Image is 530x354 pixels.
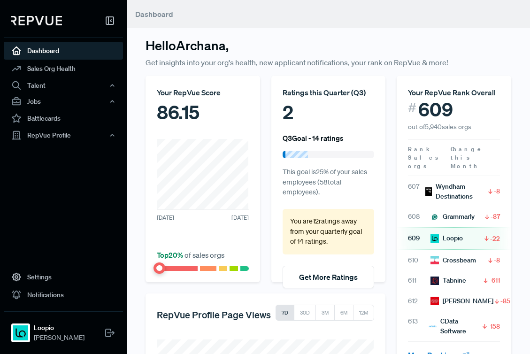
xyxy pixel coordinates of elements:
a: Settings [4,268,123,286]
span: 610 [408,255,430,265]
span: Top 20 % [157,250,184,260]
span: [DATE] [231,214,249,222]
span: out of 5,940 sales orgs [408,123,471,131]
span: Your RepVue Rank Overall [408,88,496,97]
strong: Loopio [34,323,84,333]
span: 611 [408,276,430,285]
a: Dashboard [4,42,123,60]
h6: Q3 Goal - 14 ratings [283,134,344,142]
div: Your RepVue Score [157,87,249,98]
button: Talent [4,77,123,93]
a: LoopioLoopio[PERSON_NAME] [4,311,123,346]
div: Grammarly [430,212,475,222]
p: You are 12 ratings away from your quarterly goal of 14 ratings . [290,216,367,247]
button: 30D [294,305,316,321]
img: Tabnine [430,277,439,285]
img: Loopio [430,234,439,243]
span: -158 [488,322,500,331]
img: Henkel [430,297,439,305]
span: Change this Month [451,145,484,170]
a: Sales Org Health [4,60,123,77]
a: Notifications [4,286,123,304]
span: -87 [491,212,500,221]
div: 86.15 [157,98,249,126]
button: 3M [315,305,335,321]
div: [PERSON_NAME] [430,296,493,306]
img: Wyndham Destinations [425,187,432,196]
button: 7D [276,305,294,321]
span: -22 [490,234,500,243]
img: Grammarly [430,213,439,221]
span: 612 [408,296,430,306]
span: Dashboard [135,9,173,19]
button: 6M [334,305,353,321]
span: -611 [489,276,500,285]
button: Jobs [4,93,123,109]
button: Get More Ratings [283,266,375,288]
div: Wyndham Destinations [425,182,487,201]
div: Tabnine [430,276,466,285]
img: Crossbeam [430,256,439,264]
span: of sales orgs [157,250,224,260]
div: Loopio [430,233,463,243]
span: 609 [418,98,453,121]
span: 613 [408,316,429,336]
div: CData Software [429,316,481,336]
span: -85 [500,296,510,306]
img: Loopio [13,325,28,340]
span: -8 [494,186,500,196]
span: 607 [408,182,425,201]
div: 2 [283,98,375,126]
button: RepVue Profile [4,127,123,143]
p: This goal is 25 % of your sales employees ( 58 total employees). [283,167,375,198]
div: Ratings this Quarter ( Q3 ) [283,87,375,98]
span: 608 [408,212,430,222]
span: Rank [408,145,430,154]
span: -8 [494,255,500,265]
img: RepVue [11,16,62,25]
span: # [408,98,416,117]
img: CData Software [429,322,436,331]
h5: RepVue Profile Page Views [157,309,271,320]
button: 12M [353,305,374,321]
span: [DATE] [157,214,174,222]
p: Get insights into your org's health, new applicant notifications, your rank on RepVue & more! [146,57,511,68]
span: [PERSON_NAME] [34,333,84,343]
span: Sales orgs [408,154,440,170]
h3: Hello Archana , [146,38,511,53]
span: 609 [408,233,430,243]
a: Battlecards [4,109,123,127]
div: Crossbeam [430,255,476,265]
